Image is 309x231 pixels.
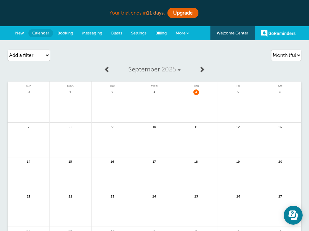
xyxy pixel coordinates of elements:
span: 31 [26,89,31,94]
span: 26 [235,194,241,198]
a: Blasts [107,26,127,40]
a: Booking [53,26,78,40]
span: 3 [151,89,157,94]
span: 6 [277,89,283,94]
span: 2025 [161,66,176,73]
span: 4 [193,89,199,94]
span: More [176,31,185,35]
span: Billing [155,31,167,35]
span: Settings [131,31,147,35]
span: 1 [68,89,73,94]
span: New [15,31,24,35]
iframe: Resource center [284,206,303,225]
span: 14 [26,159,31,164]
span: 18 [193,159,199,164]
a: Messaging [78,26,107,40]
a: Welcome Center [210,26,255,40]
span: 7 [26,124,31,129]
span: 22 [68,194,73,198]
span: Calendar [32,31,49,35]
span: Messaging [82,31,102,35]
span: 15 [68,159,73,164]
span: Mon [50,82,91,88]
a: More [171,26,193,40]
span: Wed [133,82,175,88]
span: 24 [151,194,157,198]
span: Fri [217,82,259,88]
a: Billing [151,26,171,40]
span: 21 [26,194,31,198]
a: 11 days [147,10,164,16]
span: 11 [193,124,199,129]
a: September 2025 [114,63,195,76]
span: 10 [151,124,157,129]
div: Your trial ends in . [8,6,301,20]
span: 5 [235,89,241,94]
span: 13 [277,124,283,129]
span: September [128,66,160,73]
span: Tue [92,82,133,88]
span: 17 [151,159,157,164]
a: GoReminders [261,26,296,40]
span: 9 [110,124,115,129]
span: 25 [193,194,199,198]
span: 2 [110,89,115,94]
span: Thu [175,82,217,88]
span: Sun [8,82,49,88]
span: Blasts [111,31,122,35]
span: 16 [110,159,115,164]
span: 8 [68,124,73,129]
span: Booking [58,31,73,35]
a: Upgrade [167,8,198,18]
a: Calendar [28,29,53,37]
span: Sat [259,82,301,88]
a: Settings [127,26,151,40]
span: 27 [277,194,283,198]
span: 19 [235,159,241,164]
span: 12 [235,124,241,129]
span: 20 [277,159,283,164]
a: New [11,26,28,40]
span: 23 [110,194,115,198]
